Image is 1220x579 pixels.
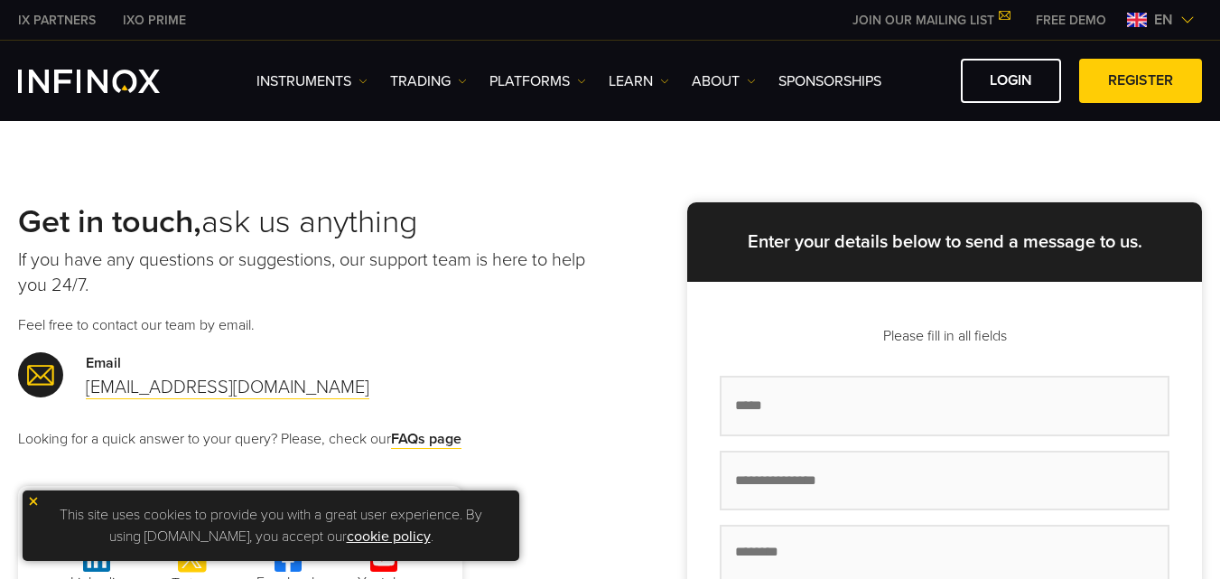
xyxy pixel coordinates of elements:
[18,428,610,450] p: Looking for a quick answer to your query? Please, check our
[18,70,202,93] a: INFINOX Logo
[18,247,610,298] p: If you have any questions or suggestions, our support team is here to help you 24/7.
[86,354,121,372] strong: Email
[489,70,586,92] a: PLATFORMS
[961,59,1061,103] a: LOGIN
[609,70,669,92] a: Learn
[86,377,369,399] a: [EMAIL_ADDRESS][DOMAIN_NAME]
[1147,9,1180,31] span: en
[109,11,200,30] a: INFINOX
[1079,59,1202,103] a: REGISTER
[692,70,756,92] a: ABOUT
[1022,11,1120,30] a: INFINOX MENU
[18,202,610,242] h2: ask us anything
[18,202,201,241] strong: Get in touch,
[748,231,1142,253] strong: Enter your details below to send a message to us.
[18,314,610,336] p: Feel free to contact our team by email.
[256,70,368,92] a: Instruments
[720,325,1169,347] p: Please fill in all fields
[5,11,109,30] a: INFINOX
[27,495,40,508] img: yellow close icon
[347,528,431,546] a: cookie policy
[839,13,1022,28] a: JOIN OUR MAILING LIST
[391,430,461,449] a: FAQs page
[32,500,510,552] p: This site uses cookies to provide you with a great user experience. By using [DOMAIN_NAME], you a...
[390,70,467,92] a: TRADING
[778,70,881,92] a: SPONSORSHIPS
